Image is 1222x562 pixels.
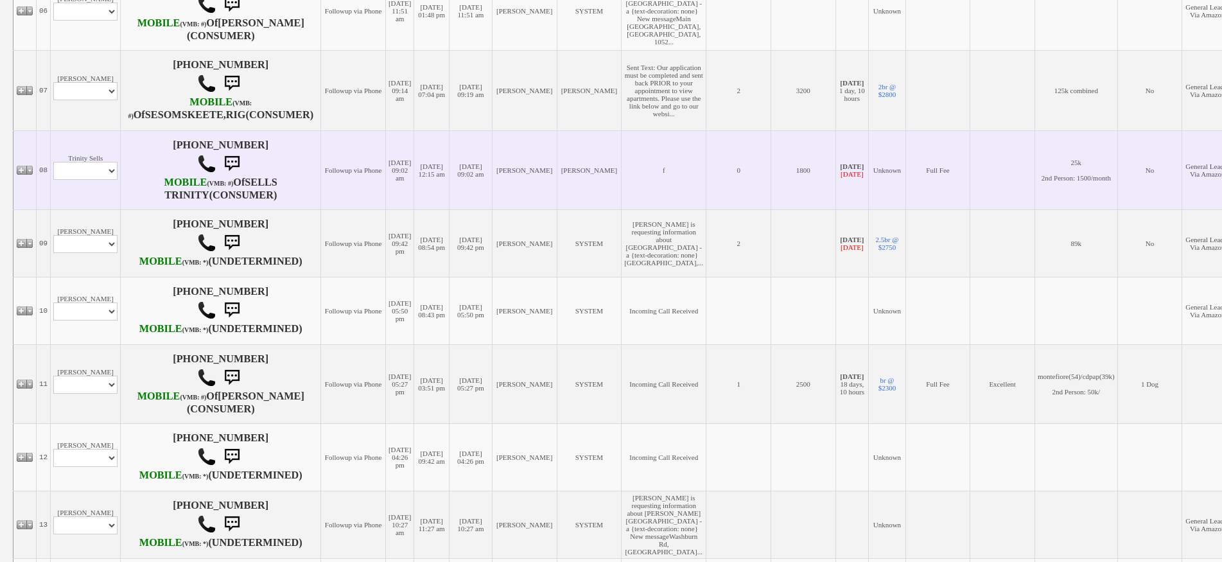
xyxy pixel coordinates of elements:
img: call.png [197,447,216,466]
b: Verizon Wireless [139,537,209,549]
h4: [PHONE_NUMBER] Of (CONSUMER) [123,353,318,415]
h4: [PHONE_NUMBER] (UNDETERMINED) [123,432,318,482]
font: (VMB: #) [207,180,233,187]
td: montefiore(54)/cdpap(39k) 2nd Person: 50k/ [1034,344,1117,423]
a: 2.5br @ $2750 [876,236,899,251]
h4: [PHONE_NUMBER] (UNDETERMINED) [123,218,318,268]
td: [PERSON_NAME] [51,277,121,344]
img: call.png [197,74,216,93]
td: 18 days, 10 hours [835,344,868,423]
td: Followup via Phone [321,344,386,423]
td: Followup via Phone [321,277,386,344]
font: MOBILE [137,391,180,402]
td: [PERSON_NAME] [51,423,121,491]
font: MOBILE [189,96,232,108]
td: Unknown [869,277,906,344]
td: [PERSON_NAME] [492,130,557,209]
img: call.png [197,233,216,252]
td: SYSTEM [557,344,622,423]
td: [PERSON_NAME] [557,50,622,130]
td: Followup via Phone [321,491,386,558]
td: No [1117,209,1182,277]
b: AT&T Wireless [137,391,207,402]
font: (VMB: *) [182,540,209,547]
img: sms.png [219,151,245,177]
b: [DATE] [840,162,864,170]
b: AT&T Wireless [164,177,234,188]
h4: [PHONE_NUMBER] Of (CONSUMER) [123,59,318,122]
td: Incoming Call Received [622,344,706,423]
td: [PERSON_NAME] [492,209,557,277]
td: Incoming Call Received [622,277,706,344]
b: SESOMSKEETE,RIG [145,109,246,121]
td: [PERSON_NAME] [51,491,121,558]
td: 2 [706,50,771,130]
b: [PERSON_NAME] [218,17,304,29]
td: Unknown [869,491,906,558]
td: Unknown [869,130,906,209]
td: Followup via Phone [321,130,386,209]
td: [DATE] 09:42 am [414,423,450,491]
td: 125k combined [1034,50,1117,130]
td: [DATE] 11:27 am [414,491,450,558]
font: MOBILE [139,537,182,549]
td: Followup via Phone [321,423,386,491]
h4: [PHONE_NUMBER] (UNDETERMINED) [123,286,318,336]
a: br @ $2300 [878,376,896,392]
h4: [PHONE_NUMBER] Of (CONSUMER) [123,139,318,201]
td: 11 [37,344,51,423]
img: call.png [197,154,216,173]
td: 09 [37,209,51,277]
td: 25k 2nd Person: 1500/month [1034,130,1117,209]
b: [PERSON_NAME] [218,391,304,402]
b: AT&T Wireless [137,17,207,29]
font: MOBILE [164,177,207,188]
td: [PERSON_NAME] [492,277,557,344]
font: (VMB: #) [180,394,206,401]
font: MOBILE [139,256,182,267]
td: 3200 [771,50,835,130]
font: MOBILE [137,17,180,29]
td: [PERSON_NAME] [51,209,121,277]
b: [DATE] [840,79,864,87]
td: 1 [706,344,771,423]
td: 1 day, 10 hours [835,50,868,130]
td: Followup via Phone [321,209,386,277]
td: SYSTEM [557,277,622,344]
td: 10 [37,277,51,344]
b: T-Mobile USA, Inc. [128,96,252,121]
td: Incoming Call Received [622,423,706,491]
b: Verizon Wireless [139,256,209,267]
td: [PERSON_NAME] [51,344,121,423]
b: [DATE] [840,373,864,380]
td: Unknown [869,423,906,491]
td: [DATE] 03:51 pm [414,344,450,423]
td: 08 [37,130,51,209]
font: [DATE] [841,170,863,178]
td: Trinity Sells [51,130,121,209]
font: (VMB: *) [182,259,209,266]
td: Full Fee [905,344,970,423]
img: sms.png [219,230,245,256]
font: (VMB: *) [182,326,209,333]
td: Excellent [970,344,1035,423]
td: [PERSON_NAME] [557,130,622,209]
td: 13 [37,491,51,558]
td: [DATE] 04:26 pm [449,423,492,491]
img: sms.png [219,511,245,537]
td: [DATE] 09:42 pm [449,209,492,277]
font: [DATE] [841,243,863,251]
h4: [PHONE_NUMBER] (UNDETERMINED) [123,500,318,550]
td: Sent Text: Our application must be completed and sent back PRIOR to your appointment to view apar... [622,50,706,130]
td: [DATE] 10:27 am [385,491,414,558]
td: No [1117,50,1182,130]
td: 0 [706,130,771,209]
td: No [1117,130,1182,209]
td: [PERSON_NAME] [492,344,557,423]
td: 89k [1034,209,1117,277]
td: [DATE] 05:50 pm [385,277,414,344]
font: (VMB: #) [180,21,206,28]
img: sms.png [219,444,245,470]
td: [PERSON_NAME] [492,491,557,558]
td: [DATE] 05:27 pm [449,344,492,423]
